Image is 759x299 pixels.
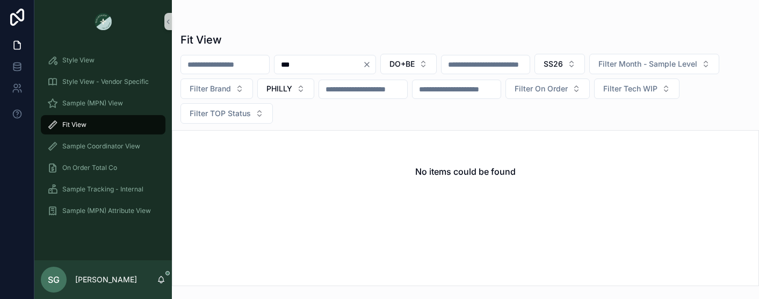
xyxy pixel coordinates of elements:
span: PHILLY [266,83,292,94]
button: Select Button [594,79,680,99]
button: Select Button [380,54,437,74]
span: Filter Month - Sample Level [598,59,697,69]
a: Sample (MPN) Attribute View [41,201,165,220]
a: Sample (MPN) View [41,94,165,113]
button: Select Button [180,79,253,99]
a: Fit View [41,115,165,134]
a: Sample Coordinator View [41,137,165,156]
button: Select Button [257,79,314,99]
button: Select Button [180,103,273,124]
span: Sample Coordinator View [62,142,140,151]
span: SG [48,273,60,286]
button: Select Button [589,54,719,74]
span: Style View - Vendor Specific [62,77,149,86]
span: Sample (MPN) Attribute View [62,207,151,215]
a: Sample Tracking - Internal [41,180,165,199]
span: On Order Total Co [62,163,117,172]
a: Style View [41,51,165,70]
span: Fit View [62,120,86,129]
span: Filter On Order [515,83,568,94]
button: Clear [363,60,375,69]
button: Select Button [505,79,590,99]
a: Style View - Vendor Specific [41,72,165,91]
p: [PERSON_NAME] [75,274,137,285]
span: Filter TOP Status [190,108,251,119]
span: Style View [62,56,95,65]
div: scrollable content [34,43,172,234]
span: Sample Tracking - Internal [62,185,143,194]
span: Filter Tech WIP [603,83,657,94]
span: Sample (MPN) View [62,99,123,108]
h2: No items could be found [415,165,516,178]
span: Filter Brand [190,83,231,94]
h1: Fit View [180,32,222,47]
span: SS26 [544,59,563,69]
a: On Order Total Co [41,158,165,177]
span: DO+BE [389,59,415,69]
button: Select Button [534,54,585,74]
img: App logo [95,13,112,30]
